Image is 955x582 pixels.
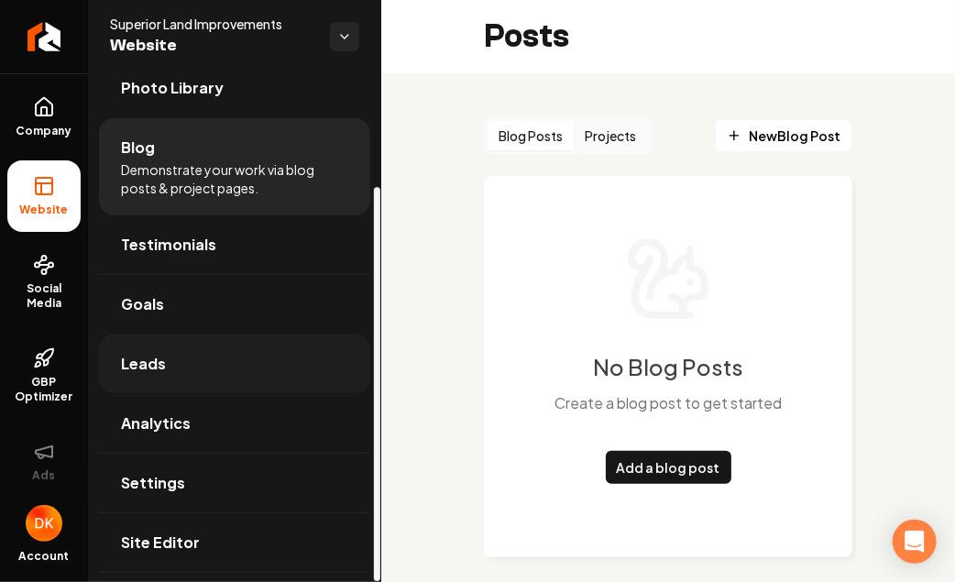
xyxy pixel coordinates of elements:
span: Account [19,549,70,564]
span: Analytics [121,412,191,434]
span: Ads [26,468,63,483]
span: Website [110,33,315,59]
a: GBP Optimizer [7,333,81,419]
span: Superior Land Improvements [110,15,315,33]
a: Add a blog post [606,451,731,484]
span: New Blog Post [727,126,840,146]
button: Open user button [26,505,62,542]
span: Blog [121,137,155,159]
a: NewBlog Post [715,119,852,152]
img: Rebolt Logo [27,22,61,51]
a: Testimonials [99,215,370,274]
span: Website [13,203,76,217]
span: GBP Optimizer [7,375,81,404]
h3: No Blog Posts [593,352,743,381]
span: Testimonials [121,234,216,256]
button: Projects [574,121,647,150]
a: Settings [99,454,370,512]
span: Settings [121,472,185,494]
button: Blog Posts [488,121,574,150]
button: Ads [7,426,81,498]
p: Create a blog post to get started [554,392,782,414]
span: Goals [121,293,164,315]
a: Social Media [7,239,81,325]
img: Diane Keranen [26,505,62,542]
a: Analytics [99,394,370,453]
span: Social Media [7,281,81,311]
a: Photo Library [99,59,370,117]
div: Open Intercom Messenger [893,520,937,564]
span: Leads [121,353,166,375]
span: Demonstrate your work via blog posts & project pages. [121,160,348,197]
a: Company [7,82,81,153]
span: Photo Library [121,77,224,99]
span: Company [9,124,80,138]
a: Site Editor [99,513,370,572]
span: Site Editor [121,532,200,554]
a: Leads [99,335,370,393]
h2: Posts [484,18,569,55]
a: Goals [99,275,370,334]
